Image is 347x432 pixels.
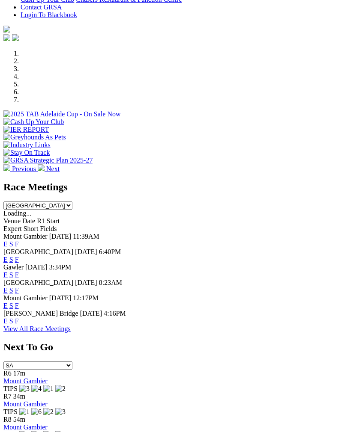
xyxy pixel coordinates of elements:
img: 4 [31,385,42,393]
img: Cash Up Your Club [3,118,64,126]
img: Stay On Track [3,149,50,157]
img: 3 [19,385,30,393]
a: S [9,240,13,248]
img: 2 [43,408,54,416]
span: 8:23AM [99,279,122,286]
span: [DATE] [49,233,72,240]
span: 11:39AM [73,233,99,240]
span: TIPS [3,385,18,392]
img: 1 [19,408,30,416]
a: F [15,256,19,263]
span: Expert [3,225,22,232]
span: [GEOGRAPHIC_DATA] [3,279,73,286]
span: 4:16PM [104,310,126,317]
img: 3 [55,408,66,416]
a: View All Race Meetings [3,325,71,332]
a: E [3,317,8,325]
span: 3:34PM [49,263,72,271]
span: Date [22,217,35,225]
span: 17m [13,370,25,377]
img: 2 [55,385,66,393]
span: R1 Start [37,217,60,225]
a: Previous [3,165,38,172]
a: E [3,240,8,248]
img: twitter.svg [12,34,19,41]
span: 34m [13,393,25,400]
span: Short [24,225,39,232]
span: R6 [3,370,12,377]
img: 2025 TAB Adelaide Cup - On Sale Now [3,110,121,118]
span: 12:17PM [73,294,99,302]
span: TIPS [3,408,18,415]
a: E [3,302,8,309]
a: Mount Gambier [3,423,48,431]
a: S [9,287,13,294]
a: E [3,287,8,294]
span: [DATE] [75,279,97,286]
a: Contact GRSA [21,3,62,11]
a: E [3,256,8,263]
a: Mount Gambier [3,377,48,385]
h2: Next To Go [3,341,344,353]
img: facebook.svg [3,34,10,41]
a: S [9,317,13,325]
span: Previous [12,165,36,172]
span: Loading... [3,210,31,217]
span: 54m [13,416,25,423]
span: [DATE] [75,248,97,255]
span: [DATE] [25,263,48,271]
a: S [9,271,13,278]
img: Industry Links [3,141,51,149]
h2: Race Meetings [3,181,344,193]
img: 1 [43,385,54,393]
img: logo-grsa-white.png [3,26,10,33]
span: [DATE] [49,294,72,302]
span: [GEOGRAPHIC_DATA] [3,248,73,255]
a: F [15,271,19,278]
span: Next [46,165,60,172]
a: S [9,302,13,309]
a: F [15,302,19,309]
a: S [9,256,13,263]
span: 6:40PM [99,248,121,255]
img: GRSA Strategic Plan 2025-27 [3,157,93,164]
span: [DATE] [80,310,102,317]
img: 6 [31,408,42,416]
img: chevron-left-pager-white.svg [3,164,10,171]
img: chevron-right-pager-white.svg [38,164,45,171]
a: F [15,287,19,294]
span: Mount Gambier [3,294,48,302]
a: F [15,317,19,325]
img: Greyhounds As Pets [3,133,66,141]
span: Mount Gambier [3,233,48,240]
a: Login To Blackbook [21,11,77,18]
a: Next [38,165,60,172]
span: R8 [3,416,12,423]
span: Fields [40,225,57,232]
a: E [3,271,8,278]
span: R7 [3,393,12,400]
a: F [15,240,19,248]
img: IER REPORT [3,126,49,133]
span: Venue [3,217,21,225]
span: Gawler [3,263,24,271]
span: [PERSON_NAME] Bridge [3,310,78,317]
a: Mount Gambier [3,400,48,408]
